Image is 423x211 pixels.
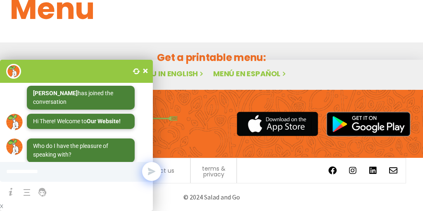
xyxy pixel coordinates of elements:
div: Hi There! Welcome to [33,117,128,126]
a: Support [36,185,49,199]
h2: Get a printable menu: [10,50,413,65]
a: Chat [19,183,34,198]
div: has joined the conversation [33,89,128,106]
a: Help [4,185,17,199]
div: Who do I have the pleasure of speaking with? [33,142,128,159]
img: wpChatIcon [6,64,21,79]
div: Reset [130,65,143,77]
button: Send [142,162,161,181]
strong: [PERSON_NAME] [33,90,78,96]
strong: Our Website! [87,118,121,124]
